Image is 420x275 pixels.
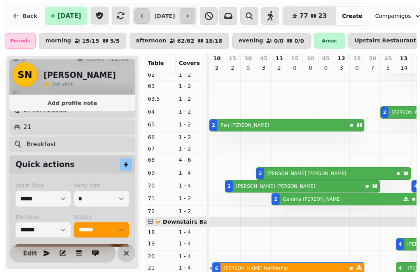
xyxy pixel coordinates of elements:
p: 0 [323,64,329,72]
p: 07437728933 [23,105,67,115]
p: 65 [148,121,173,128]
button: [DATE] [45,7,87,25]
p: 15 [229,54,236,62]
p: 3 [261,64,267,72]
p: 18 / 18 [205,38,222,44]
p: 0 [292,64,298,72]
button: Create [336,7,368,25]
p: Upstairs Restaurant [355,38,416,44]
p: 66 [148,133,173,141]
div: 4 [399,265,402,271]
button: Back [6,7,44,25]
p: 20 [148,252,173,260]
label: Start Time [16,182,71,189]
span: Add profile note [19,100,126,106]
p: [PERSON_NAME] [PERSON_NAME] [267,170,346,177]
p: 62 [148,71,173,79]
span: 1 [51,81,55,88]
p: 45 [384,54,392,62]
span: [DATE] [58,13,81,19]
p: 70 [148,182,173,189]
p: 69 [148,169,173,177]
p: [PERSON_NAME] Nettleship [224,265,288,271]
p: 1 - 2 [179,82,204,90]
p: 45 [322,54,329,62]
p: 15 [353,54,360,62]
p: 2 [229,64,236,72]
button: afternoon62/6218/18 [129,33,229,49]
div: 4 [414,183,417,189]
p: 68 [148,156,173,164]
span: Compamigos [375,12,411,20]
p: Gemma [PERSON_NAME] [283,196,341,202]
p: 12 [338,54,345,62]
span: st [55,81,61,88]
div: 2 [212,122,215,128]
p: 11 [275,54,283,62]
button: Edit [22,245,38,261]
div: Periods [5,33,36,49]
label: Duration [16,213,71,221]
p: 0 [307,64,313,72]
p: 15 / 15 [82,38,99,44]
p: 1 - 2 [179,207,204,215]
p: 1 - 2 [179,145,204,152]
button: Add profile note [12,98,132,108]
p: 63 [148,82,173,90]
span: SN [17,70,32,79]
p: 0 [354,64,360,72]
label: Status [74,213,129,221]
h2: [PERSON_NAME] [44,70,116,81]
p: visit [51,81,73,88]
h2: Quick actions [16,159,75,170]
p: 4 - 6 [179,156,204,164]
span: Covers [179,60,200,66]
p: 1 - 2 [179,71,204,79]
span: 🍻 Downstairs Bar Area [154,219,226,225]
p: 🍳 [14,140,22,149]
p: 21 [148,264,173,271]
button: 7723 [283,7,336,25]
p: 1 - 4 [179,264,204,271]
button: evening0/00/0 [232,33,311,49]
div: 6 [215,265,218,271]
p: [PERSON_NAME] [PERSON_NAME] [236,183,315,189]
p: 7 [369,64,376,72]
p: morning [45,38,71,44]
p: 1 - 2 [179,133,204,141]
p: Breakfast [26,140,56,149]
p: 5 / 5 [110,38,120,44]
span: Back [23,13,37,19]
p: Pan [PERSON_NAME] [220,122,269,128]
p: 1 - 4 [179,240,204,247]
p: 0 / 0 [274,38,283,44]
p: 1 - 2 [179,95,204,103]
p: 14 [401,64,407,72]
span: 23 [318,13,327,19]
p: 5 [385,64,391,72]
span: Edit [25,250,35,256]
p: 71 [148,194,173,202]
p: 15 [291,54,298,62]
div: 2 [274,196,277,202]
p: 30 [369,54,376,62]
p: 62 / 62 [177,38,194,44]
p: 1 - 2 [179,108,204,116]
p: 64 [148,108,173,116]
p: 45 [260,54,267,62]
p: 21 [23,123,31,132]
p: 72 [148,207,173,215]
p: 18 [148,228,173,236]
p: 0 [245,64,251,72]
p: 67 [148,145,173,152]
div: 3 [259,170,262,177]
p: evening [239,38,263,44]
p: 19 [148,240,173,247]
div: 2 [227,183,231,189]
p: 1 - 2 [179,121,204,128]
label: Party size [74,182,129,189]
p: 1 - 2 [179,194,204,202]
p: 13 [400,54,407,62]
p: 1 - 4 [179,169,204,177]
span: Table [148,60,164,66]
